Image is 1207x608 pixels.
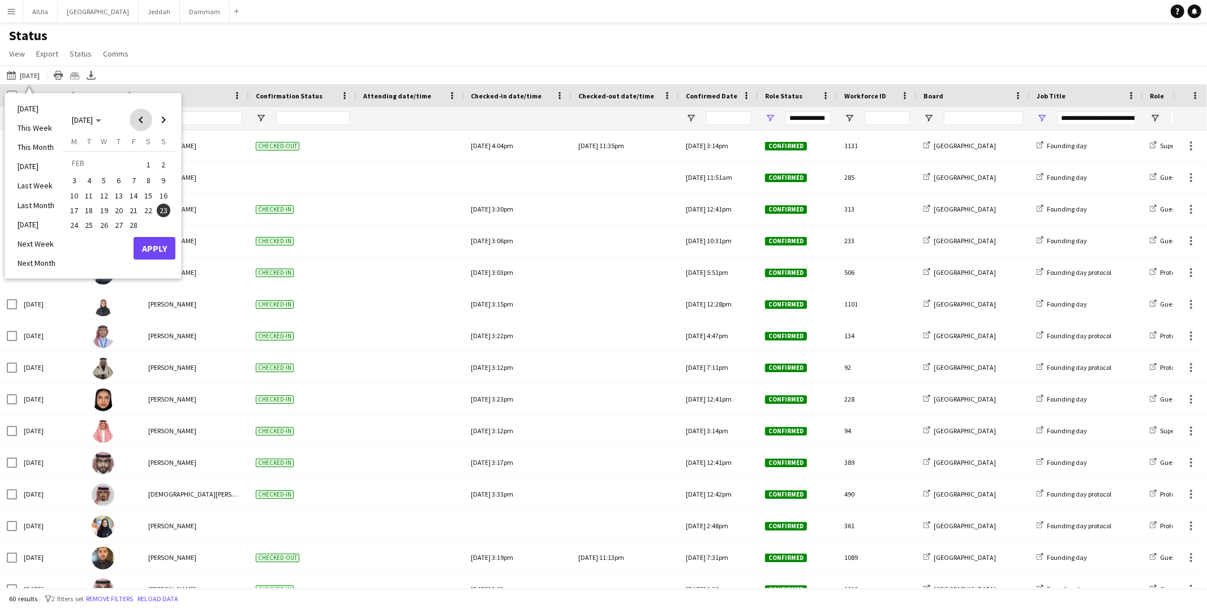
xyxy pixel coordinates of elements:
[67,189,81,202] span: 10
[679,257,758,288] div: [DATE] 5:51pm
[837,320,917,351] div: 134
[934,395,996,403] span: [GEOGRAPHIC_DATA]
[141,173,156,188] button: 08-02-2025
[1037,331,1111,340] a: Founding day protocol
[126,218,141,232] button: 28-02-2025
[256,364,294,372] span: Checked-in
[97,174,111,188] span: 5
[256,395,294,404] span: Checked-in
[157,157,170,173] span: 2
[141,156,156,173] button: 01-02-2025
[92,357,114,380] img: Hazim Albassam
[142,189,156,202] span: 15
[923,363,996,372] a: [GEOGRAPHIC_DATA]
[17,478,85,510] div: [DATE]
[1160,331,1183,340] span: Protocol
[1150,426,1190,435] a: Supervisor
[169,111,242,125] input: Name Filter Input
[471,352,565,383] div: [DATE] 3:12pm
[87,136,91,146] span: T
[1037,236,1087,245] a: Founding day
[11,157,62,176] li: [DATE]
[130,109,152,131] button: Previous month
[97,204,111,217] span: 19
[65,46,96,61] a: Status
[256,300,294,309] span: Checked-in
[923,141,996,150] a: [GEOGRAPHIC_DATA]
[111,218,126,232] button: 27-02-2025
[148,395,196,403] span: [PERSON_NAME]
[837,542,917,573] div: 1089
[92,579,114,601] img: Abdulaziz Alharthi
[92,92,111,100] span: Photo
[23,1,58,23] button: AlUla
[934,173,996,182] span: [GEOGRAPHIC_DATA]
[256,142,299,150] span: Checked-out
[51,68,65,82] app-action-btn: Print
[471,193,565,225] div: [DATE] 3:30pm
[83,189,96,202] span: 11
[148,92,166,100] span: Name
[837,288,917,320] div: 1101
[679,573,758,605] div: [DATE] 1:30am
[101,136,107,146] span: W
[923,236,996,245] a: [GEOGRAPHIC_DATA]
[17,320,85,351] div: [DATE]
[578,92,654,100] span: Checked-out date/time
[127,204,140,217] span: 21
[142,157,156,173] span: 1
[256,332,294,340] span: Checked-in
[97,203,111,218] button: 19-02-2025
[127,174,140,188] span: 7
[363,92,431,100] span: Attending date/time
[837,162,917,193] div: 285
[923,458,996,467] a: [GEOGRAPHIC_DATA]
[706,111,751,125] input: Confirmed Date Filter Input
[923,553,996,562] a: [GEOGRAPHIC_DATA]
[679,510,758,541] div: [DATE] 2:48pm
[84,68,98,82] app-action-btn: Export XLSX
[36,49,58,59] span: Export
[837,478,917,510] div: 490
[923,173,996,182] a: [GEOGRAPHIC_DATA]
[142,204,156,217] span: 22
[157,204,170,217] span: 23
[471,447,565,478] div: [DATE] 3:17pm
[578,130,672,161] div: [DATE] 11:35pm
[923,521,996,530] a: [GEOGRAPHIC_DATA]
[934,268,996,277] span: [GEOGRAPHIC_DATA]
[134,237,175,260] button: Apply
[17,383,85,415] div: [DATE]
[1150,268,1183,277] a: Protocol
[934,236,996,245] span: [GEOGRAPHIC_DATA]
[679,478,758,510] div: [DATE] 12:42pm
[71,136,77,146] span: M
[67,110,106,130] button: Choose month and year
[1037,585,1087,593] a: Founding day
[765,395,807,404] span: Confirmed
[837,225,917,256] div: 233
[112,204,126,217] span: 20
[92,294,114,316] img: Maryam Alageel
[1037,553,1087,562] a: Founding day
[679,288,758,320] div: [DATE] 12:28pm
[132,136,136,146] span: F
[1160,141,1190,150] span: Supervisor
[923,113,934,123] button: Open Filter Menu
[1160,268,1183,277] span: Protocol
[67,173,81,188] button: 03-02-2025
[837,573,917,605] div: 1010
[765,364,807,372] span: Confirmed
[1037,205,1087,213] a: Founding day
[923,395,996,403] a: [GEOGRAPHIC_DATA]
[256,237,294,245] span: Checked-in
[83,174,96,188] span: 4
[679,447,758,478] div: [DATE] 12:41pm
[923,585,996,593] a: [GEOGRAPHIC_DATA]
[156,156,171,173] button: 02-02-2025
[765,142,807,150] span: Confirmed
[471,257,565,288] div: [DATE] 3:03pm
[934,363,996,372] span: [GEOGRAPHIC_DATA]
[92,325,114,348] img: Mohammed Alothman
[1047,490,1111,498] span: Founding day protocol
